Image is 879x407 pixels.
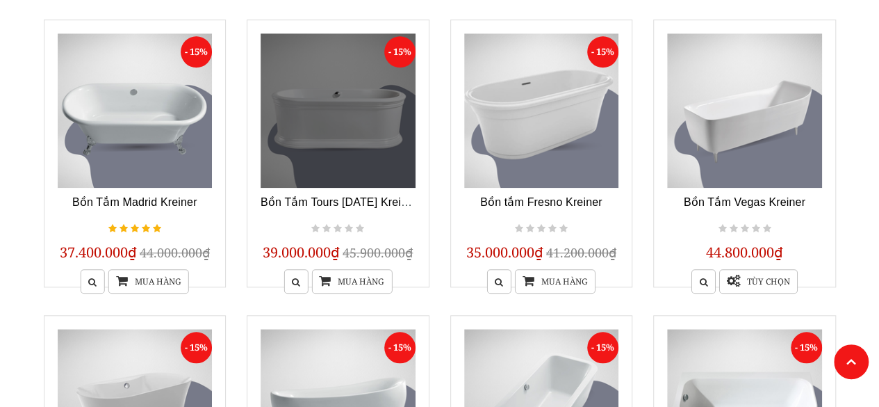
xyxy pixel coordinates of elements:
i: gorgeous [142,223,150,235]
a: Bồn Tắm Madrid Kreiner [72,196,197,208]
span: - 15% [384,332,416,363]
i: Not rated yet! [311,223,320,235]
a: Bồn Tắm Tours [DATE] Kreiner [261,196,417,208]
span: 45.900.000₫ [343,244,413,261]
span: 44.800.000₫ [706,243,783,262]
span: - 15% [791,332,822,363]
span: - 15% [181,36,212,67]
a: Bồn Tắm Vegas Kreiner [684,196,805,208]
span: - 15% [587,36,618,67]
div: Not rated yet! [513,221,570,237]
a: Mua hàng [515,269,595,294]
a: Mua hàng [108,269,189,294]
i: Not rated yet! [718,223,726,235]
i: gorgeous [131,223,139,235]
i: Not rated yet! [537,223,545,235]
i: Not rated yet! [762,223,771,235]
i: Not rated yet! [526,223,534,235]
span: 39.000.000₫ [263,243,340,262]
i: Not rated yet! [356,223,364,235]
span: 44.000.000₫ [140,244,210,261]
i: Not rated yet! [515,223,523,235]
a: Mua hàng [311,269,392,294]
i: Not rated yet! [345,223,353,235]
span: 35.000.000₫ [466,243,543,262]
i: Not rated yet! [559,223,568,235]
i: gorgeous [153,223,161,235]
i: Not rated yet! [334,223,342,235]
i: Not rated yet! [548,223,557,235]
i: gorgeous [120,223,128,235]
a: Tùy chọn [719,269,798,294]
i: Not rated yet! [751,223,759,235]
span: 37.400.000₫ [60,243,137,262]
span: - 15% [587,332,618,363]
div: gorgeous [106,221,163,237]
div: Not rated yet! [309,221,366,237]
span: - 15% [181,332,212,363]
span: 41.200.000₫ [546,244,616,261]
a: Bồn tắm Fresno Kreiner [480,196,602,208]
div: Not rated yet! [716,221,773,237]
i: Not rated yet! [740,223,748,235]
a: Lên đầu trang [834,344,869,379]
i: gorgeous [108,223,117,235]
i: Not rated yet! [322,223,331,235]
i: Not rated yet! [729,223,737,235]
span: - 15% [384,36,416,67]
